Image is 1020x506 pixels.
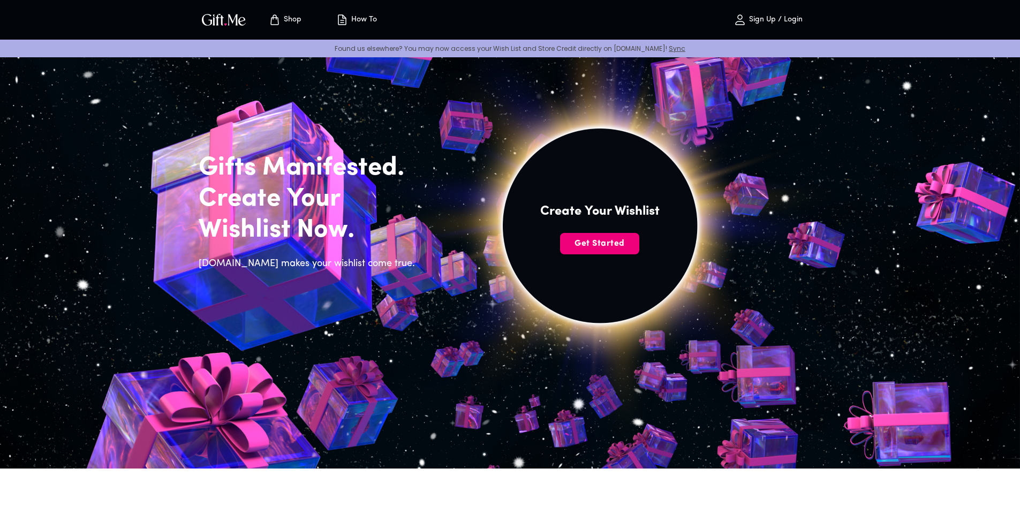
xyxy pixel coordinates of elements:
[669,44,685,53] a: Sync
[199,256,421,271] h6: [DOMAIN_NAME] makes your wishlist come true.
[336,13,349,26] img: how-to.svg
[715,3,822,37] button: Sign Up / Login
[746,16,803,25] p: Sign Up / Login
[349,16,377,25] p: How To
[281,16,301,25] p: Shop
[327,3,386,37] button: How To
[200,12,248,27] img: GiftMe Logo
[199,153,421,184] h2: Gifts Manifested.
[199,13,249,26] button: GiftMe Logo
[359,9,841,466] img: hero_sun.png
[540,203,660,220] h4: Create Your Wishlist
[560,233,639,254] button: Get Started
[560,238,639,250] span: Get Started
[9,44,1011,53] p: Found us elsewhere? You may now access your Wish List and Store Credit directly on [DOMAIN_NAME]!
[199,184,421,215] h2: Create Your
[255,3,314,37] button: Store page
[199,215,421,246] h2: Wishlist Now.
